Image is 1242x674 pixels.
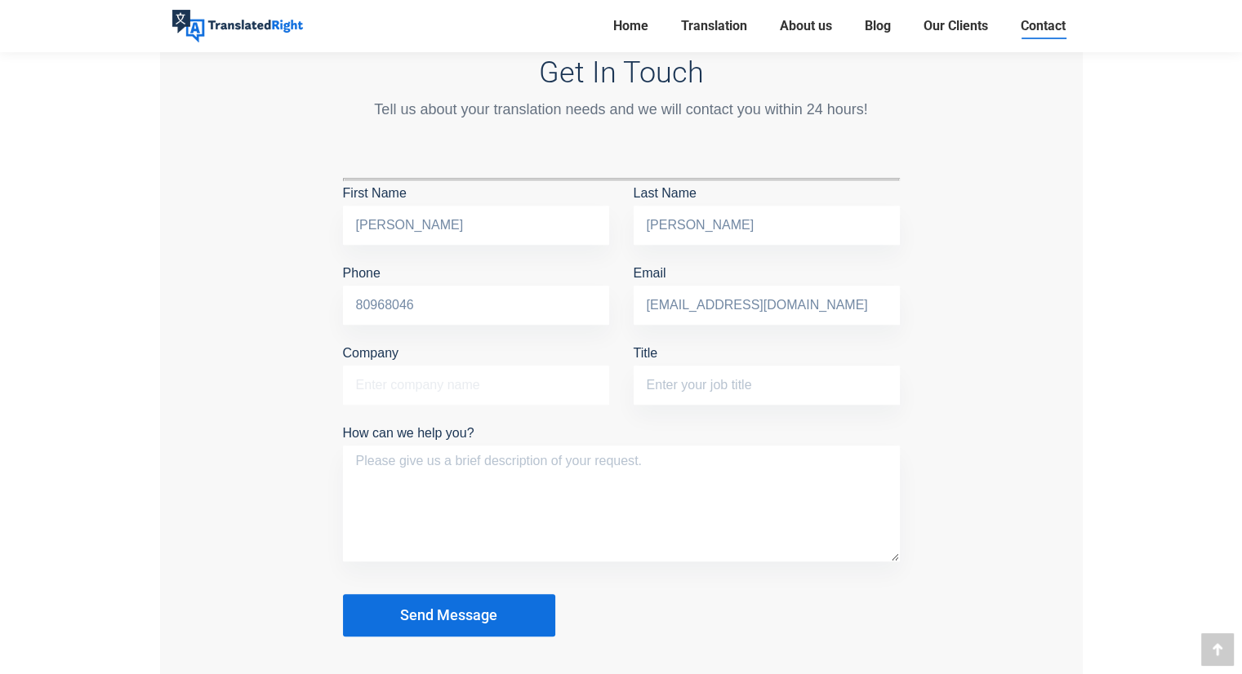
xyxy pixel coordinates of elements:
label: Email [634,266,900,312]
label: Company [343,346,609,392]
h3: Get In Touch [343,55,900,90]
label: How can we help you? [343,426,900,464]
label: First Name [343,186,609,232]
a: About us [775,15,837,38]
a: Home [608,15,653,38]
img: Translated Right [172,10,303,42]
form: Contact form [343,178,900,636]
label: Last Name [634,186,900,232]
span: Home [613,18,648,34]
a: Translation [676,15,752,38]
a: Contact [1016,15,1071,38]
input: Email [634,286,900,325]
span: Our Clients [924,18,988,34]
a: Our Clients [919,15,993,38]
button: Send Message [343,594,555,636]
span: Send Message [400,607,497,623]
textarea: How can we help you? [343,446,900,561]
a: Blog [860,15,896,38]
input: Title [634,366,900,405]
input: Last Name [634,206,900,245]
span: Translation [681,18,747,34]
label: Title [634,346,900,392]
label: Phone [343,266,609,312]
input: Company [343,366,609,405]
span: Blog [865,18,891,34]
span: Contact [1021,18,1066,34]
input: First Name [343,206,609,245]
span: About us [780,18,832,34]
div: Tell us about your translation needs and we will contact you within 24 hours! [343,98,900,121]
input: Phone [343,286,609,325]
